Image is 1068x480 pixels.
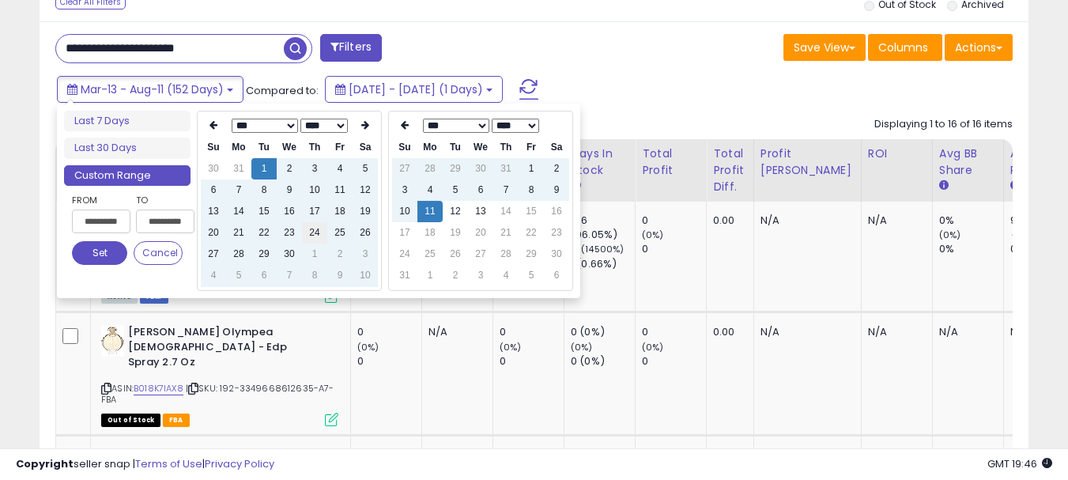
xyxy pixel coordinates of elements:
th: Sa [544,137,569,158]
td: 5 [519,265,544,286]
td: 29 [251,244,277,265]
th: Th [302,137,327,158]
div: 0 [642,354,706,369]
div: Avg BB Share [939,146,997,179]
label: To [136,192,183,208]
td: 20 [468,222,493,244]
td: 27 [468,244,493,265]
div: N/A [868,214,920,228]
span: [DATE] - [DATE] (1 Days) [349,81,483,97]
td: 31 [392,265,417,286]
small: (0%) [642,341,664,353]
div: Displaying 1 to 16 of 16 items [874,117,1013,132]
td: 11 [327,180,353,201]
td: 19 [443,222,468,244]
span: Mar-13 - Aug-11 (152 Days) [81,81,224,97]
span: Columns [878,40,928,55]
td: 1 [302,244,327,265]
td: 5 [443,180,468,201]
small: Avg Win Price. [1010,179,1020,193]
div: 0 [642,242,706,256]
th: Fr [519,137,544,158]
td: 30 [277,244,302,265]
button: Save View [783,34,866,61]
small: (0%) [357,341,379,353]
li: Last 7 Days [64,111,191,132]
td: 28 [493,244,519,265]
div: 0.00 [713,325,742,339]
th: We [277,137,302,158]
div: 0 (0%) [571,354,635,369]
td: 4 [493,265,519,286]
th: Sa [353,137,378,158]
div: 0% [939,214,1003,228]
td: 1 [251,158,277,180]
td: 30 [468,158,493,180]
small: Days In Stock. [571,179,580,193]
td: 3 [353,244,378,265]
td: 14 [226,201,251,222]
button: Filters [320,34,382,62]
td: 9 [327,265,353,286]
div: 0 [642,325,706,339]
td: 27 [392,158,417,180]
td: 18 [327,201,353,222]
td: 16 [544,201,569,222]
td: 28 [226,244,251,265]
small: (14500%) [581,243,624,255]
td: 31 [226,158,251,180]
button: [DATE] - [DATE] (1 Days) [325,76,503,103]
td: 22 [519,222,544,244]
div: N/A [939,325,991,339]
div: N/A [868,325,920,339]
td: 23 [544,222,569,244]
td: 26 [353,222,378,244]
div: N/A [760,325,849,339]
td: 16 [277,201,302,222]
td: 2 [327,244,353,265]
div: Avg Win Price [1010,146,1068,179]
td: 25 [417,244,443,265]
td: 21 [226,222,251,244]
li: Last 30 Days [64,138,191,159]
td: 10 [353,265,378,286]
td: 21 [493,222,519,244]
div: Total Profit [642,146,700,179]
li: Custom Range [64,165,191,187]
a: Terms of Use [135,456,202,471]
td: 4 [417,180,443,201]
td: 20 [201,222,226,244]
td: 13 [201,201,226,222]
td: 17 [392,222,417,244]
td: 14 [493,201,519,222]
div: ASIN: [101,214,338,301]
span: 2025-08-12 19:46 GMT [987,456,1052,471]
th: We [468,137,493,158]
th: Su [392,137,417,158]
th: Su [201,137,226,158]
td: 12 [353,180,378,201]
td: 3 [468,265,493,286]
small: (0%) [642,229,664,241]
div: N/A [428,325,481,339]
td: 8 [302,265,327,286]
td: 22 [251,222,277,244]
td: 10 [302,180,327,201]
td: 9 [544,180,569,201]
div: 0 [642,214,706,228]
td: 31 [493,158,519,180]
button: Set [72,241,127,265]
td: 3 [392,180,417,201]
div: 0 [357,354,421,369]
td: 15 [519,201,544,222]
small: Avg BB Share. [939,179,949,193]
th: Mo [417,137,443,158]
div: 0 (0%) [571,325,635,339]
td: 29 [443,158,468,180]
td: 6 [201,180,226,201]
th: Fr [327,137,353,158]
button: Mar-13 - Aug-11 (152 Days) [57,76,243,103]
td: 1 [417,265,443,286]
td: 19 [353,201,378,222]
small: (0%) [939,229,961,241]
